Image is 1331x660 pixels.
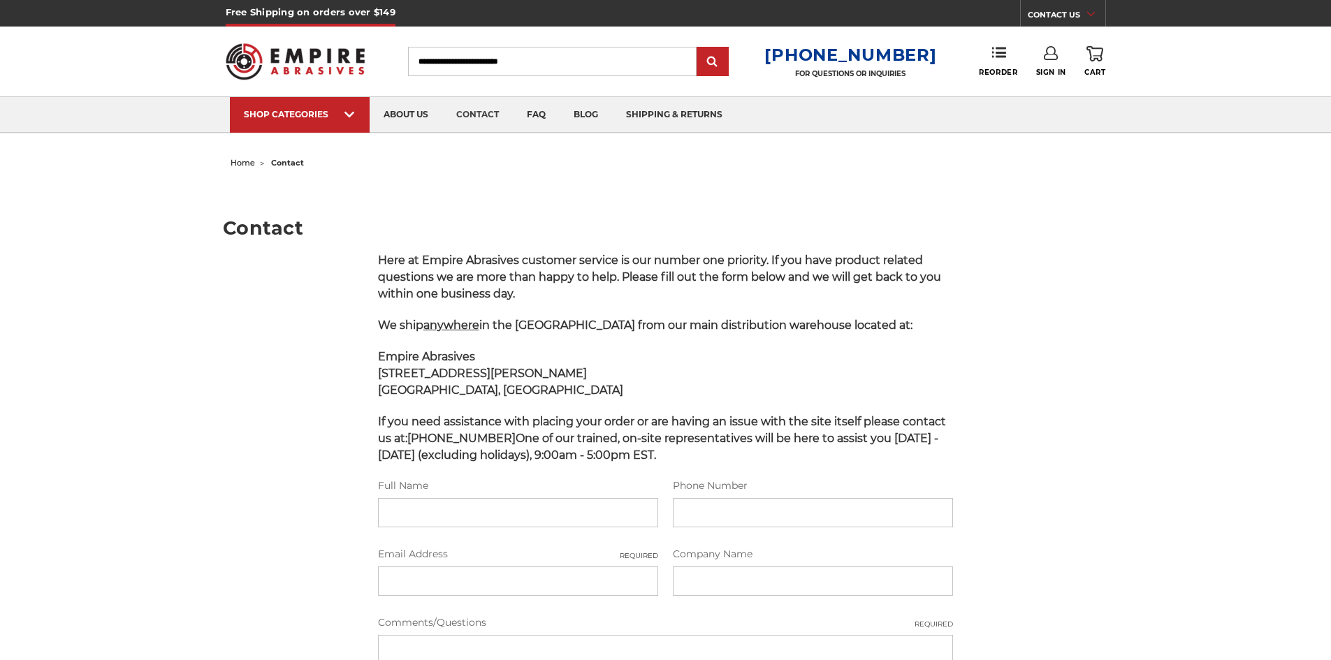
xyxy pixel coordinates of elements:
[271,158,304,168] span: contact
[764,45,936,65] a: [PHONE_NUMBER]
[407,432,516,445] strong: [PHONE_NUMBER]
[979,46,1017,76] a: Reorder
[620,550,658,561] small: Required
[226,34,365,89] img: Empire Abrasives
[1028,7,1105,27] a: CONTACT US
[1084,68,1105,77] span: Cart
[442,97,513,133] a: contact
[378,547,658,562] label: Email Address
[370,97,442,133] a: about us
[979,68,1017,77] span: Reorder
[423,318,479,332] span: anywhere
[673,547,953,562] label: Company Name
[1084,46,1105,77] a: Cart
[244,109,356,119] div: SHOP CATEGORIES
[378,350,475,363] span: Empire Abrasives
[915,619,953,629] small: Required
[1036,68,1066,77] span: Sign In
[378,478,658,493] label: Full Name
[378,415,946,462] span: If you need assistance with placing your order or are having an issue with the site itself please...
[764,69,936,78] p: FOR QUESTIONS OR INQUIRIES
[612,97,736,133] a: shipping & returns
[699,48,727,76] input: Submit
[231,158,255,168] a: home
[223,219,1108,237] h1: Contact
[560,97,612,133] a: blog
[513,97,560,133] a: faq
[378,367,623,397] strong: [STREET_ADDRESS][PERSON_NAME] [GEOGRAPHIC_DATA], [GEOGRAPHIC_DATA]
[378,318,912,332] span: We ship in the [GEOGRAPHIC_DATA] from our main distribution warehouse located at:
[378,615,954,630] label: Comments/Questions
[378,254,941,300] span: Here at Empire Abrasives customer service is our number one priority. If you have product related...
[673,478,953,493] label: Phone Number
